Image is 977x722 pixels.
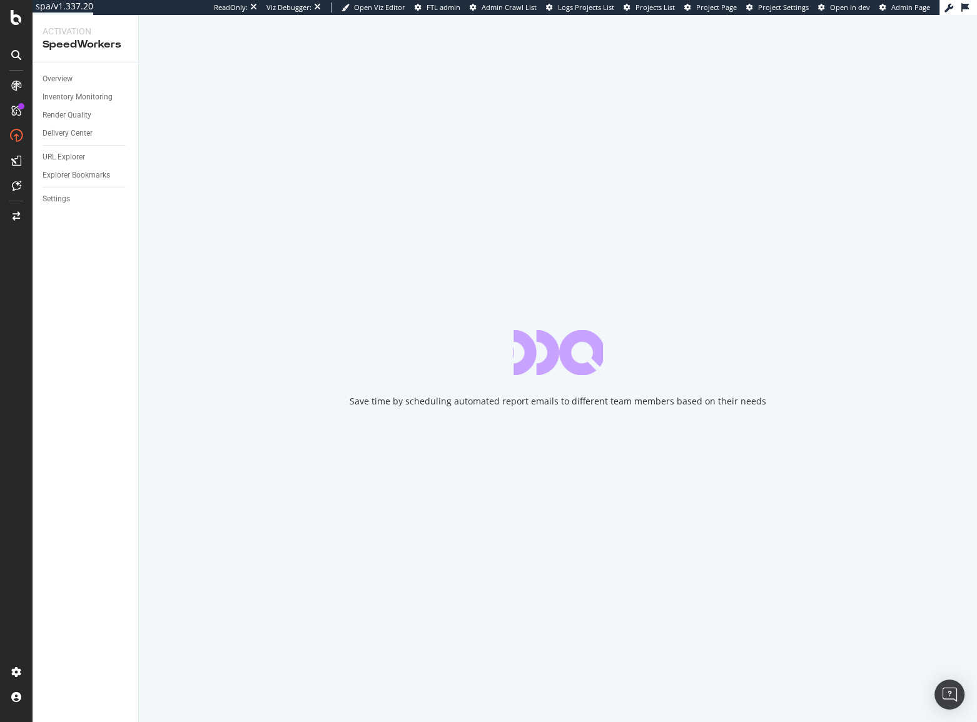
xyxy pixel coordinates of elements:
[513,330,603,375] div: animation
[214,3,248,13] div: ReadOnly:
[342,3,405,13] a: Open Viz Editor
[558,3,614,12] span: Logs Projects List
[43,127,129,140] a: Delivery Center
[470,3,537,13] a: Admin Crawl List
[43,73,73,86] div: Overview
[43,151,129,164] a: URL Explorer
[43,193,70,206] div: Settings
[43,73,129,86] a: Overview
[354,3,405,12] span: Open Viz Editor
[43,127,93,140] div: Delivery Center
[879,3,930,13] a: Admin Page
[43,91,113,104] div: Inventory Monitoring
[830,3,870,12] span: Open in dev
[696,3,737,12] span: Project Page
[546,3,614,13] a: Logs Projects List
[43,193,129,206] a: Settings
[43,25,128,38] div: Activation
[818,3,870,13] a: Open in dev
[43,169,129,182] a: Explorer Bookmarks
[266,3,311,13] div: Viz Debugger:
[746,3,809,13] a: Project Settings
[43,38,128,52] div: SpeedWorkers
[624,3,675,13] a: Projects List
[43,151,85,164] div: URL Explorer
[684,3,737,13] a: Project Page
[427,3,460,12] span: FTL admin
[43,109,91,122] div: Render Quality
[891,3,930,12] span: Admin Page
[43,109,129,122] a: Render Quality
[43,169,110,182] div: Explorer Bookmarks
[43,91,129,104] a: Inventory Monitoring
[482,3,537,12] span: Admin Crawl List
[758,3,809,12] span: Project Settings
[415,3,460,13] a: FTL admin
[635,3,675,12] span: Projects List
[934,679,964,709] div: Open Intercom Messenger
[350,395,766,408] div: Save time by scheduling automated report emails to different team members based on their needs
